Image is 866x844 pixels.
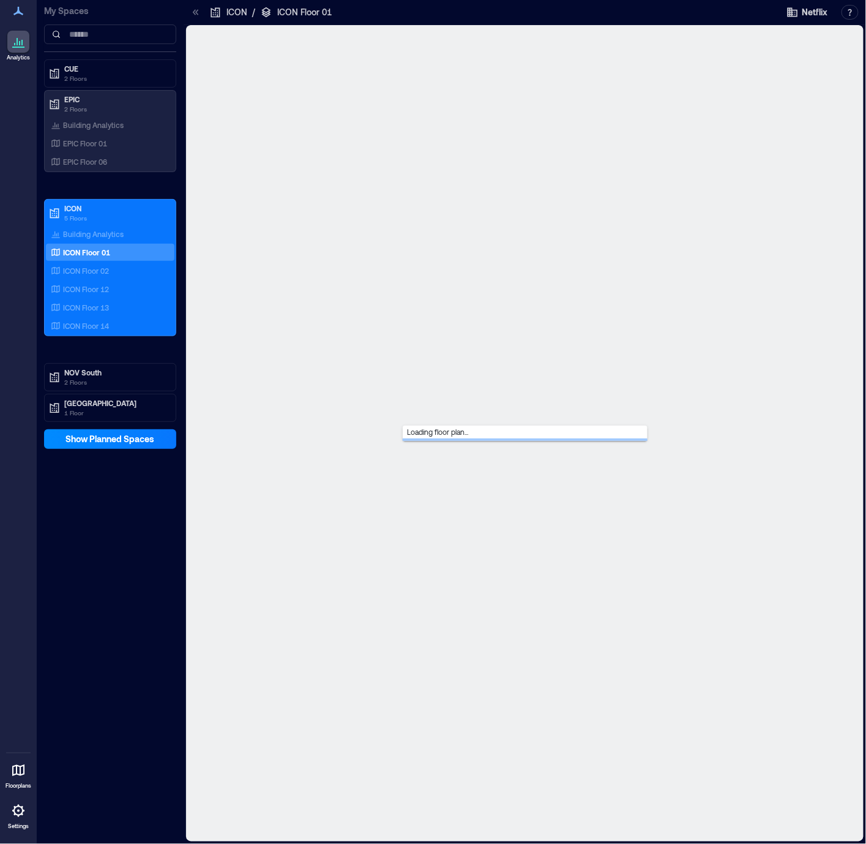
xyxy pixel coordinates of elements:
p: ICON Floor 13 [63,303,109,312]
p: 2 Floors [64,104,167,114]
p: ICON Floor 02 [63,266,109,276]
p: 5 Floors [64,213,167,223]
p: Building Analytics [63,120,124,130]
span: Loading floor plan... [403,423,474,441]
p: 2 Floors [64,73,167,83]
p: Floorplans [6,783,31,790]
p: CUE [64,64,167,73]
p: ICON Floor 12 [63,284,109,294]
p: My Spaces [44,5,176,17]
p: / [252,6,255,18]
p: 2 Floors [64,377,167,387]
p: Settings [8,823,29,831]
p: Building Analytics [63,229,124,239]
span: Show Planned Spaces [66,433,155,445]
a: Settings [4,796,33,834]
p: [GEOGRAPHIC_DATA] [64,398,167,408]
p: ICON [64,203,167,213]
a: Analytics [3,27,34,65]
p: EPIC [64,94,167,104]
button: Netflix [783,2,832,22]
p: NOV South [64,367,167,377]
p: Analytics [7,54,30,61]
a: Floorplans [2,756,35,794]
p: 1 Floor [64,408,167,418]
p: ICON [226,6,247,18]
p: ICON Floor 01 [63,247,110,257]
p: EPIC Floor 06 [63,157,107,167]
p: ICON Floor 14 [63,321,109,331]
p: ICON Floor 01 [277,6,332,18]
button: Show Planned Spaces [44,429,176,449]
p: EPIC Floor 01 [63,138,107,148]
span: Netflix [802,6,828,18]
